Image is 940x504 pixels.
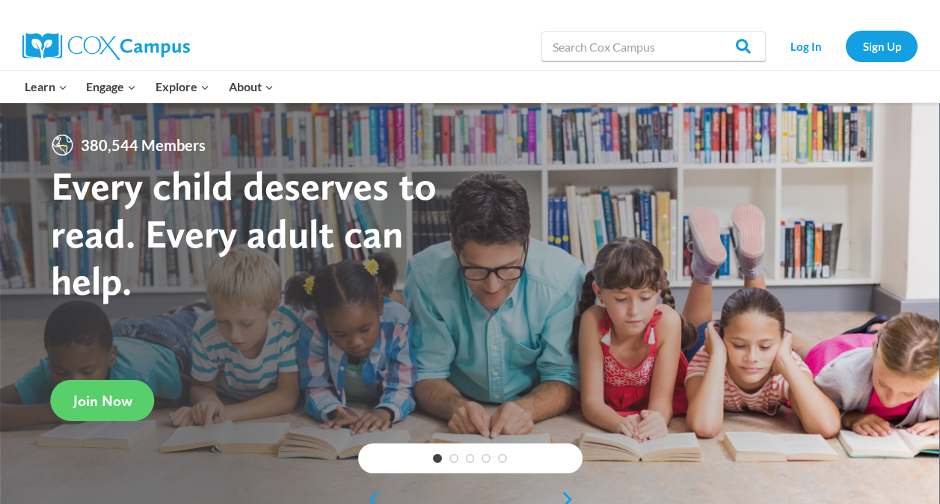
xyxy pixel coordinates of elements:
[433,454,442,463] a: 1
[773,31,918,61] nav: Secondary Navigation
[51,162,437,304] strong: Every child deserves to read. Every adult can help.
[75,133,212,157] span: 380,544 Members
[541,31,766,61] input: Search Cox Campus
[482,454,491,463] a: 4
[773,31,838,61] a: Log In
[229,77,274,96] span: About
[449,454,458,463] a: 2
[156,77,209,96] span: Explore
[86,77,136,96] span: Engage
[466,454,475,463] a: 3
[15,71,283,102] nav: Primary Navigation
[846,31,918,61] a: Sign Up
[25,77,67,96] span: Learn
[51,380,155,421] a: Join Now
[498,454,507,463] a: 5
[73,392,132,410] span: Join Now
[22,33,190,60] img: Cox Campus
